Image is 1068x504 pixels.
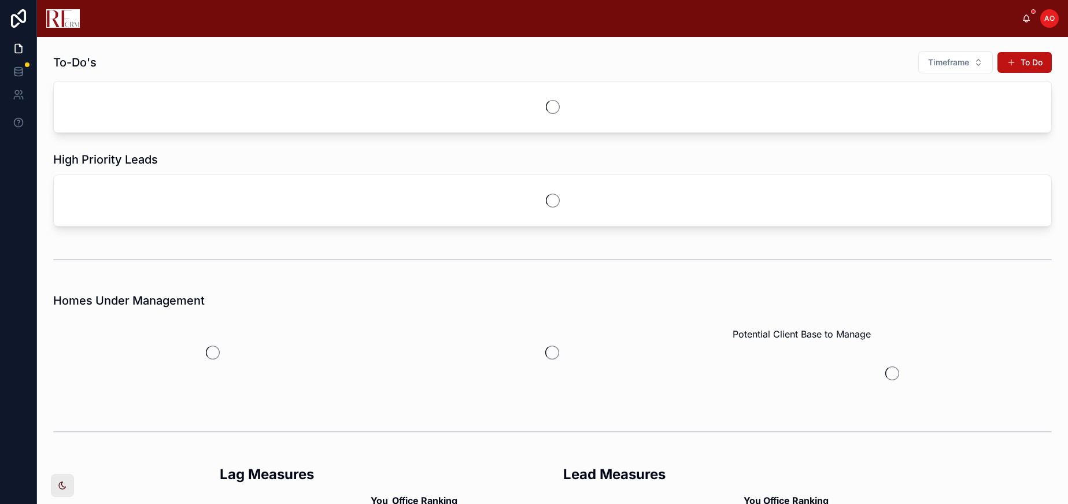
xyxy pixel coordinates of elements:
button: Select Button [918,51,993,73]
div: scrollable content [89,16,1022,21]
button: To Do [997,52,1052,73]
h1: Homes Under Management [53,292,205,309]
h2: Lead Measures [563,465,886,484]
span: Potential Client Base to Manage [733,327,871,341]
h1: High Priority Leads [53,151,158,168]
span: Timeframe [928,57,969,68]
img: App logo [46,9,80,28]
span: AO [1044,14,1055,23]
h1: To-Do's [53,54,97,71]
h2: Lag Measures [220,465,542,484]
